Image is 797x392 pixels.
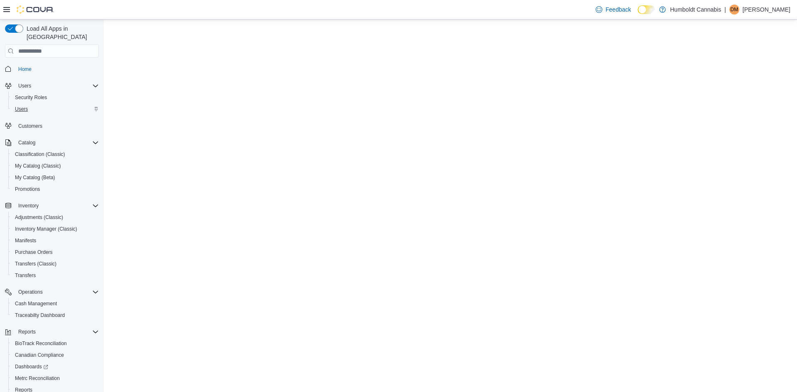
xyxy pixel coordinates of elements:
[15,94,47,101] span: Security Roles
[15,237,36,244] span: Manifests
[2,80,102,92] button: Users
[8,223,102,235] button: Inventory Manager (Classic)
[15,81,99,91] span: Users
[12,93,50,102] a: Security Roles
[12,373,99,383] span: Metrc Reconciliation
[8,309,102,321] button: Traceabilty Dashboard
[12,338,99,348] span: BioTrack Reconciliation
[18,289,43,295] span: Operations
[15,214,63,221] span: Adjustments (Classic)
[12,270,39,280] a: Transfers
[15,174,55,181] span: My Catalog (Beta)
[12,161,64,171] a: My Catalog (Classic)
[15,352,64,358] span: Canadian Compliance
[8,183,102,195] button: Promotions
[17,5,54,14] img: Cova
[12,247,56,257] a: Purchase Orders
[15,340,67,347] span: BioTrack Reconciliation
[12,212,66,222] a: Adjustments (Classic)
[15,201,42,211] button: Inventory
[15,226,77,232] span: Inventory Manager (Classic)
[15,138,99,148] span: Catalog
[8,235,102,246] button: Manifests
[8,349,102,361] button: Canadian Compliance
[12,104,99,114] span: Users
[12,310,68,320] a: Traceabilty Dashboard
[15,151,65,158] span: Classification (Classic)
[15,138,39,148] button: Catalog
[8,149,102,160] button: Classification (Classic)
[12,161,99,171] span: My Catalog (Classic)
[12,224,81,234] a: Inventory Manager (Classic)
[18,139,35,146] span: Catalog
[12,299,99,309] span: Cash Management
[2,63,102,75] button: Home
[15,121,46,131] a: Customers
[2,120,102,132] button: Customers
[12,270,99,280] span: Transfers
[15,121,99,131] span: Customers
[18,123,42,129] span: Customers
[12,236,39,246] a: Manifests
[8,92,102,103] button: Security Roles
[15,249,53,256] span: Purchase Orders
[743,5,790,15] p: [PERSON_NAME]
[638,5,655,14] input: Dark Mode
[15,327,99,337] span: Reports
[731,5,738,15] span: DM
[12,149,99,159] span: Classification (Classic)
[15,272,36,279] span: Transfers
[8,103,102,115] button: Users
[15,287,46,297] button: Operations
[18,202,39,209] span: Inventory
[12,93,99,102] span: Security Roles
[8,160,102,172] button: My Catalog (Classic)
[15,186,40,192] span: Promotions
[15,81,34,91] button: Users
[670,5,721,15] p: Humboldt Cannabis
[12,350,67,360] a: Canadian Compliance
[18,83,31,89] span: Users
[15,106,28,112] span: Users
[8,246,102,258] button: Purchase Orders
[12,104,31,114] a: Users
[592,1,634,18] a: Feedback
[15,201,99,211] span: Inventory
[724,5,726,15] p: |
[12,247,99,257] span: Purchase Orders
[15,327,39,337] button: Reports
[23,24,99,41] span: Load All Apps in [GEOGRAPHIC_DATA]
[8,373,102,384] button: Metrc Reconciliation
[15,287,99,297] span: Operations
[12,212,99,222] span: Adjustments (Classic)
[15,63,99,74] span: Home
[8,212,102,223] button: Adjustments (Classic)
[12,149,68,159] a: Classification (Classic)
[8,270,102,281] button: Transfers
[12,224,99,234] span: Inventory Manager (Classic)
[18,66,32,73] span: Home
[15,300,57,307] span: Cash Management
[729,5,739,15] div: Donovan Marcella
[12,259,99,269] span: Transfers (Classic)
[12,350,99,360] span: Canadian Compliance
[12,310,99,320] span: Traceabilty Dashboard
[2,326,102,338] button: Reports
[8,298,102,309] button: Cash Management
[15,163,61,169] span: My Catalog (Classic)
[2,286,102,298] button: Operations
[8,258,102,270] button: Transfers (Classic)
[12,362,99,372] span: Dashboards
[2,200,102,212] button: Inventory
[8,361,102,373] a: Dashboards
[12,173,99,183] span: My Catalog (Beta)
[12,173,59,183] a: My Catalog (Beta)
[606,5,631,14] span: Feedback
[12,184,44,194] a: Promotions
[12,299,60,309] a: Cash Management
[15,64,35,74] a: Home
[8,172,102,183] button: My Catalog (Beta)
[12,259,60,269] a: Transfers (Classic)
[12,184,99,194] span: Promotions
